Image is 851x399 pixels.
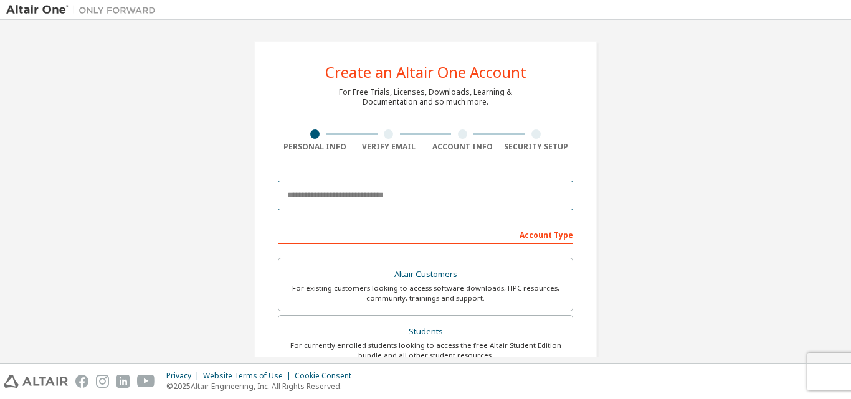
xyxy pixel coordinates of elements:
img: youtube.svg [137,375,155,388]
div: Cookie Consent [295,371,359,381]
div: Account Type [278,224,573,244]
img: linkedin.svg [116,375,130,388]
div: Students [286,323,565,340]
div: Altair Customers [286,266,565,283]
div: Security Setup [500,142,574,152]
div: For Free Trials, Licenses, Downloads, Learning & Documentation and so much more. [339,87,512,107]
img: Altair One [6,4,162,16]
div: Privacy [166,371,203,381]
div: Website Terms of Use [203,371,295,381]
img: instagram.svg [96,375,109,388]
div: For currently enrolled students looking to access the free Altair Student Edition bundle and all ... [286,340,565,360]
div: For existing customers looking to access software downloads, HPC resources, community, trainings ... [286,283,565,303]
div: Verify Email [352,142,426,152]
p: © 2025 Altair Engineering, Inc. All Rights Reserved. [166,381,359,392]
img: altair_logo.svg [4,375,68,388]
img: facebook.svg [75,375,88,388]
div: Account Info [425,142,500,152]
div: Personal Info [278,142,352,152]
div: Create an Altair One Account [325,65,526,80]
